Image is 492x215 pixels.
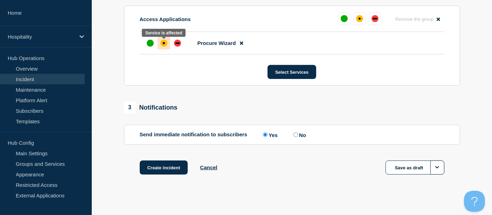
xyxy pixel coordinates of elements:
p: Send immediate notification to subscribers [140,131,248,138]
div: affected [356,15,363,22]
span: Remove the group [395,17,434,22]
iframe: Help Scout Beacon - Open [464,191,485,212]
input: No [293,132,298,137]
button: Cancel [200,164,217,170]
p: Hospitality [8,34,75,40]
p: Access Applications [140,16,191,22]
button: affected [353,12,366,25]
label: Yes [261,131,278,138]
button: Create incident [140,161,188,175]
div: down [372,15,379,22]
input: Yes [263,132,268,137]
button: down [369,12,381,25]
div: Notifications [124,102,178,113]
button: up [338,12,351,25]
button: Save as draft [386,161,444,175]
div: down [174,40,181,47]
span: 3 [124,102,136,113]
div: up [341,15,348,22]
button: Options [430,161,444,175]
span: Procure Wizard [198,40,236,46]
div: Service is affected [145,31,182,35]
button: Remove the group [391,12,444,26]
div: Send immediate notification to subscribers [140,131,444,138]
label: No [292,131,306,138]
div: up [147,40,154,47]
button: Select Services [268,65,316,79]
div: affected [160,40,167,47]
